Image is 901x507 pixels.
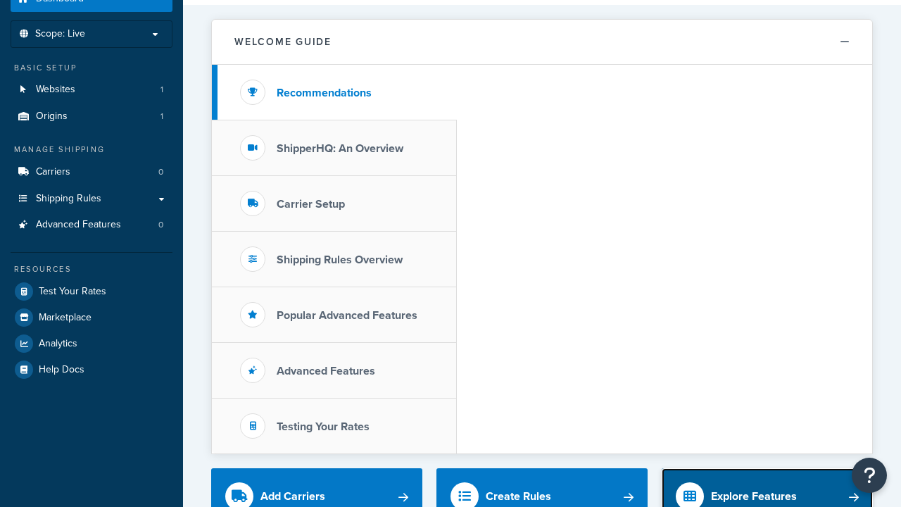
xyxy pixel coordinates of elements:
[39,286,106,298] span: Test Your Rates
[711,487,797,506] div: Explore Features
[35,28,85,40] span: Scope: Live
[11,279,172,304] a: Test Your Rates
[160,84,163,96] span: 1
[36,193,101,205] span: Shipping Rules
[11,331,172,356] a: Analytics
[11,104,172,130] a: Origins1
[39,338,77,350] span: Analytics
[158,219,163,231] span: 0
[234,37,332,47] h2: Welcome Guide
[11,159,172,185] a: Carriers0
[11,212,172,238] a: Advanced Features0
[39,312,92,324] span: Marketplace
[11,62,172,74] div: Basic Setup
[277,87,372,99] h3: Recommendations
[277,309,417,322] h3: Popular Advanced Features
[277,420,370,433] h3: Testing Your Rates
[11,263,172,275] div: Resources
[11,159,172,185] li: Carriers
[160,111,163,123] span: 1
[11,212,172,238] li: Advanced Features
[11,77,172,103] li: Websites
[36,111,68,123] span: Origins
[11,357,172,382] a: Help Docs
[486,487,551,506] div: Create Rules
[158,166,163,178] span: 0
[36,219,121,231] span: Advanced Features
[277,365,375,377] h3: Advanced Features
[11,77,172,103] a: Websites1
[852,458,887,493] button: Open Resource Center
[36,166,70,178] span: Carriers
[11,144,172,156] div: Manage Shipping
[277,198,345,211] h3: Carrier Setup
[260,487,325,506] div: Add Carriers
[39,364,84,376] span: Help Docs
[277,142,403,155] h3: ShipperHQ: An Overview
[11,104,172,130] li: Origins
[36,84,75,96] span: Websites
[277,254,403,266] h3: Shipping Rules Overview
[11,305,172,330] a: Marketplace
[11,186,172,212] a: Shipping Rules
[212,20,872,65] button: Welcome Guide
